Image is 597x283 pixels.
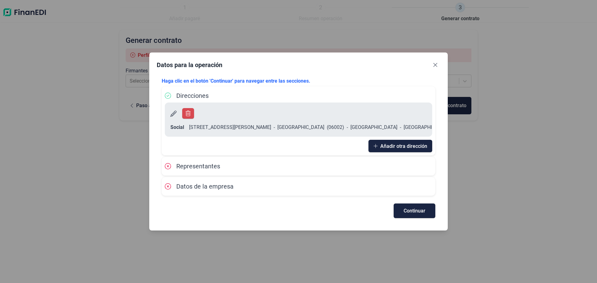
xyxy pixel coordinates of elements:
span: [GEOGRAPHIC_DATA] [404,124,451,131]
span: Direcciones [176,92,209,99]
button: Añadir otra dirección [368,140,432,152]
div: Datos para la operación [157,61,222,69]
button: Continuar [394,203,435,218]
button: Close [430,60,440,70]
span: - [274,124,275,131]
span: Datos de la empresa [176,183,234,190]
span: Representantes [176,162,220,170]
p: Haga clic en el botón 'Continuar' para navegar entre las secciones. [162,77,435,85]
span: Añadir otra dirección [380,144,427,148]
span: [GEOGRAPHIC_DATA] [277,124,324,131]
span: Continuar [404,208,425,213]
b: Social [170,124,184,130]
span: ( 06002 ) [327,124,344,131]
span: - [400,124,401,131]
span: - [347,124,348,131]
span: [STREET_ADDRESS][PERSON_NAME] [189,124,271,131]
span: [GEOGRAPHIC_DATA] [350,124,397,131]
